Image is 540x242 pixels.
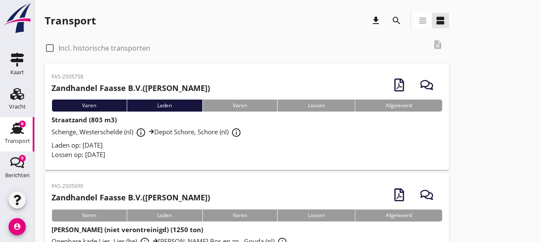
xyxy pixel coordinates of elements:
[371,15,381,26] i: download
[52,209,127,221] div: Varen
[136,127,146,138] i: info_outline
[52,127,244,136] span: Schenge, Westerschelde (nl) Depot Schore, Schore (nl)
[355,209,442,221] div: Afgeleverd
[127,209,202,221] div: Laden
[52,225,203,234] strong: [PERSON_NAME] (niet verontreinigd) (1250 ton)
[19,121,26,127] div: 9
[5,172,30,178] div: Berichten
[52,192,210,203] h2: ([PERSON_NAME])
[19,155,26,162] div: 9
[52,100,127,112] div: Varen
[52,83,143,93] strong: Zandhandel Faasse B.V.
[52,192,143,203] strong: Zandhandel Faasse B.V.
[5,138,30,144] div: Transport
[52,73,210,81] p: FAS-2505758
[202,209,278,221] div: Varen
[9,218,26,235] i: account_circle
[9,104,26,109] div: Vracht
[418,15,428,26] i: view_headline
[277,100,355,112] div: Lossen
[435,15,445,26] i: view_agenda
[45,14,96,27] div: Transport
[355,100,442,112] div: Afgeleverd
[52,150,105,159] span: Lossen op: [DATE]
[277,209,355,221] div: Lossen
[10,70,24,75] div: Kaart
[52,182,210,190] p: FAS-2505690
[391,15,402,26] i: search
[202,100,278,112] div: Varen
[58,44,150,52] label: Incl. historische transporten
[231,127,241,138] i: info_outline
[52,141,103,149] span: Laden op: [DATE]
[127,100,202,112] div: Laden
[52,115,117,124] strong: Straatzand (803 m3)
[45,64,449,170] a: FAS-2505758Zandhandel Faasse B.V.([PERSON_NAME])VarenLadenVarenLossenAfgeleverdStraatzand (803 m3...
[2,2,33,34] img: logo-small.a267ee39.svg
[52,82,210,94] h2: ([PERSON_NAME])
